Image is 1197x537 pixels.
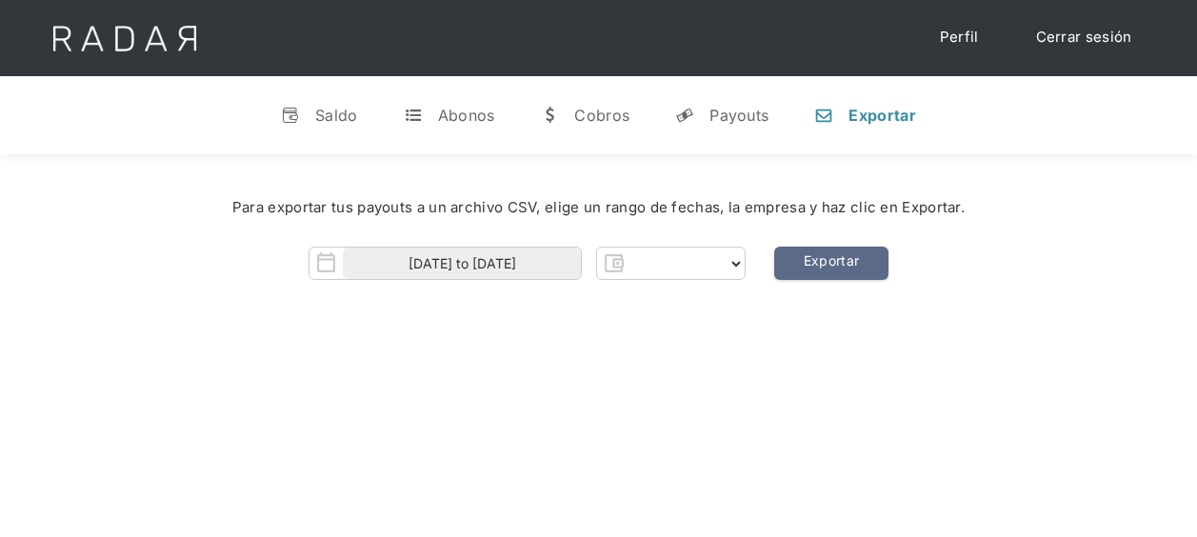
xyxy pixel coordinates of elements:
[814,106,833,125] div: n
[540,106,559,125] div: w
[281,106,300,125] div: v
[438,106,495,125] div: Abonos
[848,106,915,125] div: Exportar
[709,106,768,125] div: Payouts
[921,19,998,56] a: Perfil
[675,106,694,125] div: y
[1017,19,1151,56] a: Cerrar sesión
[309,247,746,280] form: Form
[315,106,358,125] div: Saldo
[57,197,1140,219] div: Para exportar tus payouts a un archivo CSV, elige un rango de fechas, la empresa y haz clic en Ex...
[774,247,888,280] a: Exportar
[574,106,629,125] div: Cobros
[404,106,423,125] div: t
